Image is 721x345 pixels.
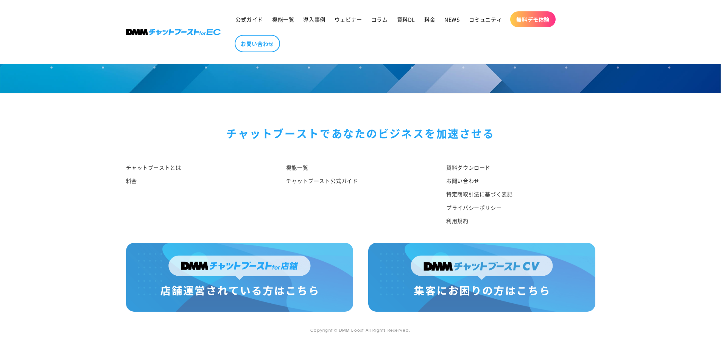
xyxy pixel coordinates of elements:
a: プライバシーポリシー [446,201,501,214]
a: ウェビナー [330,11,367,27]
span: 料金 [424,16,435,23]
span: お問い合わせ [241,40,274,47]
span: 導入事例 [303,16,325,23]
span: NEWS [444,16,459,23]
a: お問い合わせ [446,174,480,187]
div: チャットブーストで あなたのビジネスを加速させる [126,124,595,143]
a: 機能一覧 [268,11,299,27]
img: 株式会社DMM Boost [126,29,221,35]
a: コラム [367,11,392,27]
a: NEWS [440,11,464,27]
a: 無料デモ体験 [510,11,556,27]
img: 集客にお困りの方はこちら [368,243,595,312]
a: 資料ダウンロード [446,163,491,174]
a: コミュニティ [464,11,507,27]
a: 導入事例 [299,11,330,27]
a: 利用規約 [446,214,468,228]
a: 公式ガイド [231,11,268,27]
small: Copyright © DMM Boost All Rights Reserved. [310,327,410,333]
img: 店舗運営されている方はこちら [126,243,353,312]
span: コミュニティ [469,16,502,23]
a: 特定商取引法に基づく表記 [446,187,512,201]
a: 料金 [420,11,440,27]
span: ウェビナー [335,16,362,23]
a: チャットブーストとは [126,163,181,174]
span: コラム [371,16,388,23]
span: 資料DL [397,16,415,23]
span: 機能一覧 [272,16,294,23]
a: 料金 [126,174,137,187]
a: お問い合わせ [235,35,280,52]
span: 公式ガイド [235,16,263,23]
a: 資料DL [392,11,420,27]
a: チャットブースト公式ガイド [286,174,358,187]
span: 無料デモ体験 [516,16,550,23]
a: 機能一覧 [286,163,308,174]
